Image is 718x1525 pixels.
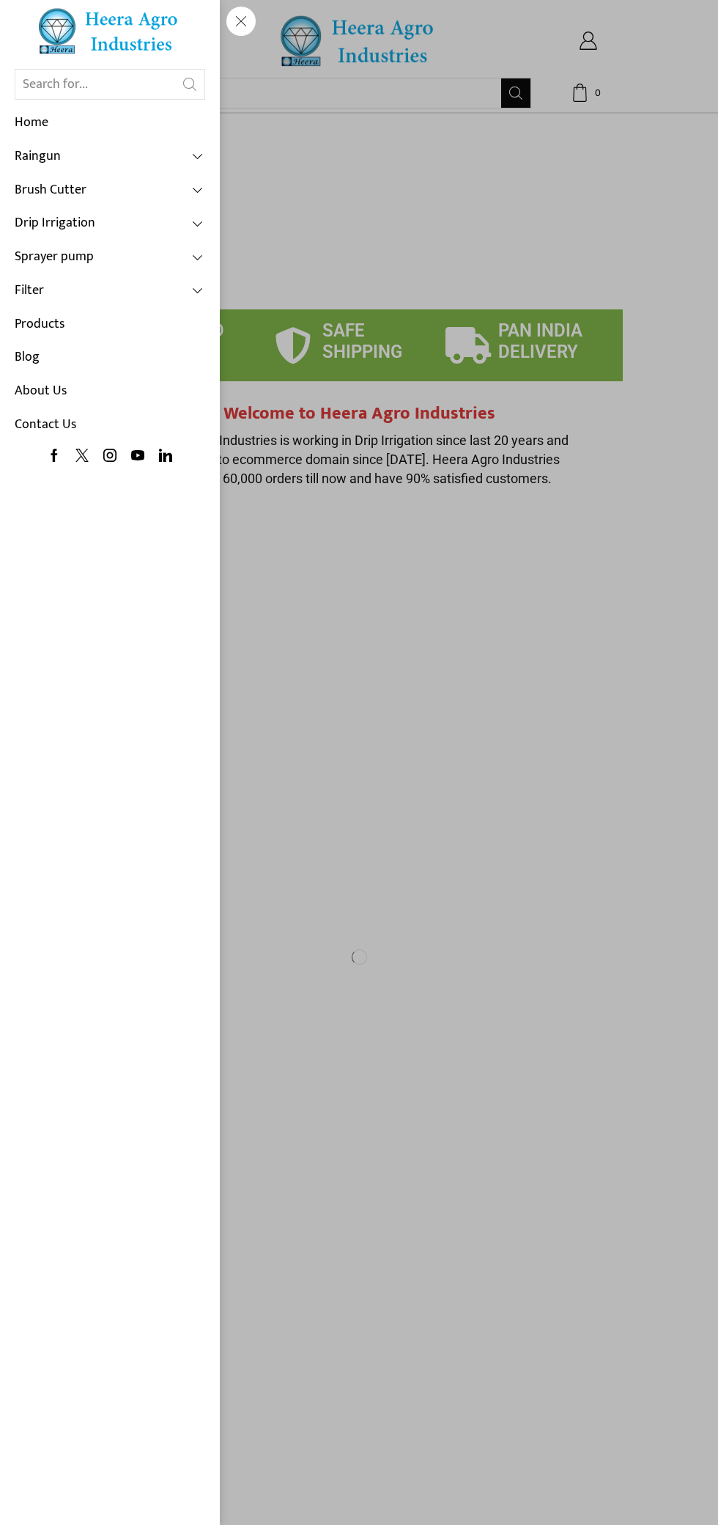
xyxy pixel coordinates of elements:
a: Blog [15,341,205,375]
a: Contact Us [15,408,205,442]
a: About Us [15,375,205,408]
a: Filter [15,274,205,308]
input: Search for... [15,70,175,99]
a: Raingun [15,140,205,174]
button: Search button [175,70,204,99]
a: Sprayer pump [15,240,205,274]
a: Products [15,308,205,342]
a: Brush Cutter [15,174,205,207]
a: Drip Irrigation [15,207,205,240]
a: Home [15,106,205,140]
